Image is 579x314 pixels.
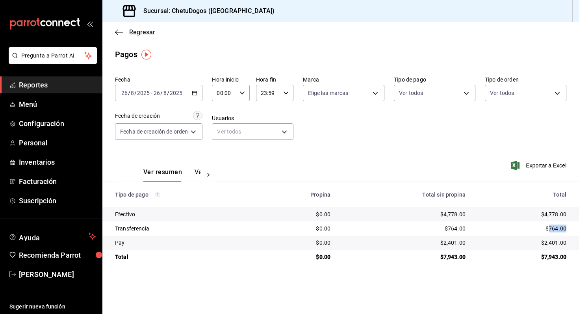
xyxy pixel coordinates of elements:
div: Pay [115,239,251,247]
span: Pregunta a Parrot AI [21,52,85,60]
span: / [128,90,130,96]
div: $2,401.00 [478,239,566,247]
div: Tipo de pago [115,191,251,198]
span: Ayuda [19,232,85,241]
div: $2,401.00 [343,239,466,247]
label: Tipo de pago [394,77,475,82]
span: Fecha de creación de orden [120,128,188,136]
div: Fecha de creación [115,112,160,120]
button: Pregunta a Parrot AI [9,47,97,64]
span: Ver todos [399,89,423,97]
input: ---- [137,90,150,96]
div: Ver todos [212,123,293,140]
div: Pagos [115,48,137,60]
label: Usuarios [212,115,293,121]
span: Reportes [19,80,96,90]
span: Regresar [129,28,155,36]
button: Ver pagos [195,168,224,182]
div: $764.00 [478,225,566,232]
div: navigation tabs [143,168,200,182]
span: [PERSON_NAME] [19,269,96,280]
span: Suscripción [19,195,96,206]
span: / [134,90,137,96]
label: Tipo de orden [485,77,566,82]
div: Propina [264,191,330,198]
button: Regresar [115,28,155,36]
input: -- [121,90,128,96]
input: -- [163,90,167,96]
div: Total sin propina [343,191,466,198]
h3: Sucursal: ChetuDogos ([GEOGRAPHIC_DATA]) [137,6,275,16]
div: $0.00 [264,210,330,218]
input: -- [153,90,160,96]
div: Total [478,191,566,198]
input: -- [130,90,134,96]
input: ---- [169,90,183,96]
span: Sugerir nueva función [9,303,96,311]
div: $7,943.00 [478,253,566,261]
div: Efectivo [115,210,251,218]
div: $7,943.00 [343,253,466,261]
img: Tooltip marker [141,50,151,59]
div: $4,778.00 [478,210,566,218]
label: Hora fin [256,77,293,82]
span: Recomienda Parrot [19,250,96,260]
span: / [160,90,163,96]
div: $764.00 [343,225,466,232]
span: Ver todos [490,89,514,97]
div: $0.00 [264,239,330,247]
span: Elige las marcas [308,89,348,97]
span: Menú [19,99,96,110]
button: Exportar a Excel [512,161,566,170]
span: Personal [19,137,96,148]
span: / [167,90,169,96]
svg: Los pagos realizados con Pay y otras terminales son montos brutos. [155,192,160,197]
div: Transferencia [115,225,251,232]
button: Ver resumen [143,168,182,182]
span: Inventarios [19,157,96,167]
button: open_drawer_menu [87,20,93,27]
a: Pregunta a Parrot AI [6,57,97,65]
label: Hora inicio [212,77,249,82]
span: Configuración [19,118,96,129]
div: $0.00 [264,253,330,261]
div: $0.00 [264,225,330,232]
label: Fecha [115,77,202,82]
div: Total [115,253,251,261]
div: $4,778.00 [343,210,466,218]
span: Facturación [19,176,96,187]
label: Marca [303,77,384,82]
span: - [151,90,152,96]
